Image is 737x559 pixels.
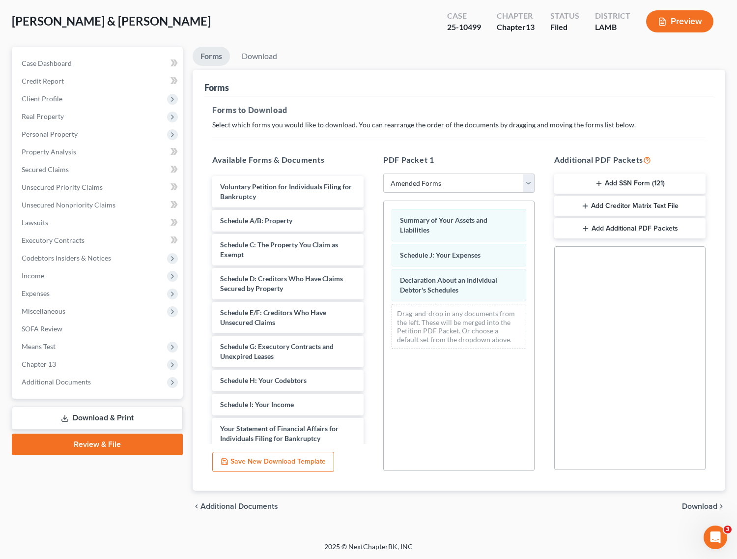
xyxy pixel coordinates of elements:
[12,434,183,455] a: Review & File
[400,276,497,294] span: Declaration About an Individual Debtor's Schedules
[22,324,62,333] span: SOFA Review
[212,452,334,472] button: Save New Download Template
[22,254,111,262] span: Codebtors Insiders & Notices
[22,147,76,156] span: Property Analysis
[554,174,706,194] button: Add SSN Form (121)
[550,22,579,33] div: Filed
[497,22,535,33] div: Chapter
[14,55,183,72] a: Case Dashboard
[595,22,630,33] div: LAMB
[212,104,706,116] h5: Forms to Download
[554,196,706,216] button: Add Creditor Matrix Text File
[392,304,526,349] div: Drag-and-drop in any documents from the left. These will be merged into the Petition PDF Packet. ...
[22,183,103,191] span: Unsecured Priority Claims
[220,376,307,384] span: Schedule H: Your Codebtors
[220,240,338,259] span: Schedule C: The Property You Claim as Exempt
[22,342,56,351] span: Means Test
[220,342,334,360] span: Schedule G: Executory Contracts and Unexpired Leases
[22,94,62,103] span: Client Profile
[212,154,364,166] h5: Available Forms & Documents
[22,378,91,386] span: Additional Documents
[14,72,183,90] a: Credit Report
[220,182,352,201] span: Voluntary Petition for Individuals Filing for Bankruptcy
[447,22,481,33] div: 25-10499
[497,10,535,22] div: Chapter
[200,502,278,510] span: Additional Documents
[193,502,200,510] i: chevron_left
[646,10,713,32] button: Preview
[554,218,706,239] button: Add Additional PDF Packets
[14,143,183,161] a: Property Analysis
[193,47,230,66] a: Forms
[14,161,183,178] a: Secured Claims
[682,502,725,510] button: Download chevron_right
[220,424,339,442] span: Your Statement of Financial Affairs for Individuals Filing for Bankruptcy
[447,10,481,22] div: Case
[22,289,50,297] span: Expenses
[717,502,725,510] i: chevron_right
[193,502,278,510] a: chevron_left Additional Documents
[22,59,72,67] span: Case Dashboard
[595,10,630,22] div: District
[14,178,183,196] a: Unsecured Priority Claims
[400,251,481,259] span: Schedule J: Your Expenses
[220,400,294,409] span: Schedule I: Your Income
[400,216,487,234] span: Summary of Your Assets and Liabilities
[220,308,326,326] span: Schedule E/F: Creditors Who Have Unsecured Claims
[22,77,64,85] span: Credit Report
[22,112,64,120] span: Real Property
[383,154,535,166] h5: PDF Packet 1
[22,165,69,174] span: Secured Claims
[704,526,727,549] iframe: Intercom live chat
[22,271,44,280] span: Income
[220,274,343,293] span: Schedule D: Creditors Who Have Claims Secured by Property
[12,407,183,430] a: Download & Print
[22,360,56,368] span: Chapter 13
[220,216,292,225] span: Schedule A/B: Property
[554,154,706,166] h5: Additional PDF Packets
[22,201,115,209] span: Unsecured Nonpriority Claims
[14,320,183,338] a: SOFA Review
[14,232,183,249] a: Executory Contracts
[724,526,732,533] span: 3
[234,47,285,66] a: Download
[22,130,78,138] span: Personal Property
[550,10,579,22] div: Status
[14,196,183,214] a: Unsecured Nonpriority Claims
[204,82,229,93] div: Forms
[22,218,48,227] span: Lawsuits
[14,214,183,232] a: Lawsuits
[212,120,706,130] p: Select which forms you would like to download. You can rearrange the order of the documents by dr...
[682,502,717,510] span: Download
[12,14,211,28] span: [PERSON_NAME] & [PERSON_NAME]
[22,236,85,244] span: Executory Contracts
[22,307,65,315] span: Miscellaneous
[526,22,535,31] span: 13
